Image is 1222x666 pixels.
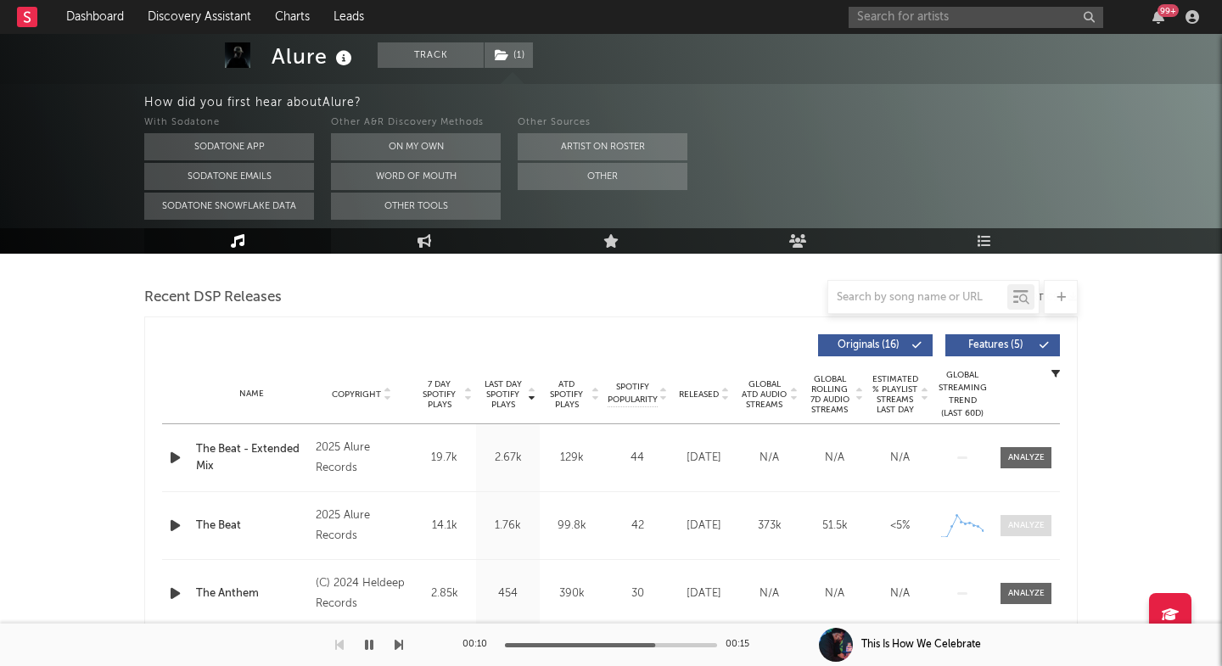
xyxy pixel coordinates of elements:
[861,637,981,652] div: This Is How We Celebrate
[518,133,687,160] button: Artist on Roster
[544,518,599,534] div: 99.8k
[196,441,307,474] a: The Beat - Extended Mix
[417,379,462,410] span: 7 Day Spotify Plays
[544,450,599,467] div: 129k
[316,574,408,614] div: (C) 2024 Heldeep Records
[417,450,472,467] div: 19.7k
[741,450,798,467] div: N/A
[544,379,589,410] span: ATD Spotify Plays
[480,379,525,410] span: Last Day Spotify Plays
[378,42,484,68] button: Track
[144,163,314,190] button: Sodatone Emails
[608,518,667,534] div: 42
[316,438,408,479] div: 2025 Alure Records
[679,389,719,400] span: Released
[417,518,472,534] div: 14.1k
[196,585,307,602] a: The Anthem
[144,113,314,133] div: With Sodatone
[518,163,687,190] button: Other
[480,585,535,602] div: 454
[485,42,533,68] button: (1)
[196,388,307,400] div: Name
[806,518,863,534] div: 51.5k
[675,518,732,534] div: [DATE]
[331,163,501,190] button: Word Of Mouth
[829,340,907,350] span: Originals ( 16 )
[518,113,687,133] div: Other Sources
[462,635,496,655] div: 00:10
[331,113,501,133] div: Other A&R Discovery Methods
[872,450,928,467] div: N/A
[675,450,732,467] div: [DATE]
[331,193,501,220] button: Other Tools
[726,635,760,655] div: 00:15
[331,133,501,160] button: On My Own
[608,450,667,467] div: 44
[608,585,667,602] div: 30
[196,518,307,534] a: The Beat
[849,7,1103,28] input: Search for artists
[937,369,988,420] div: Global Streaming Trend (Last 60D)
[316,506,408,546] div: 2025 Alure Records
[956,340,1034,350] span: Features ( 5 )
[544,585,599,602] div: 390k
[806,585,863,602] div: N/A
[828,291,1007,305] input: Search by song name or URL
[806,374,853,415] span: Global Rolling 7D Audio Streams
[144,92,1222,113] div: How did you first hear about Alure ?
[741,585,798,602] div: N/A
[675,585,732,602] div: [DATE]
[872,585,928,602] div: N/A
[144,193,314,220] button: Sodatone Snowflake Data
[144,133,314,160] button: Sodatone App
[272,42,356,70] div: Alure
[806,450,863,467] div: N/A
[818,334,933,356] button: Originals(16)
[872,518,928,534] div: <5%
[608,381,658,406] span: Spotify Popularity
[872,374,918,415] span: Estimated % Playlist Streams Last Day
[1152,10,1164,24] button: 99+
[480,450,535,467] div: 2.67k
[417,585,472,602] div: 2.85k
[484,42,534,68] span: ( 1 )
[945,334,1060,356] button: Features(5)
[741,379,788,410] span: Global ATD Audio Streams
[480,518,535,534] div: 1.76k
[741,518,798,534] div: 373k
[332,389,381,400] span: Copyright
[1158,4,1179,17] div: 99 +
